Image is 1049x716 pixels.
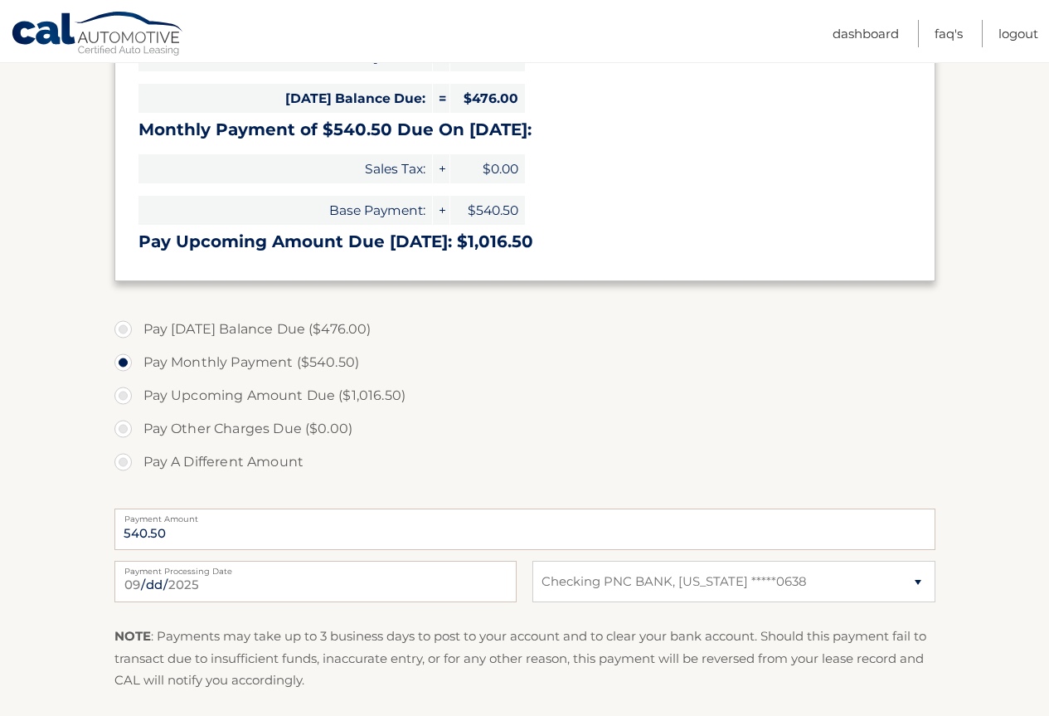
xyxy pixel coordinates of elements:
[450,154,525,183] span: $0.00
[433,196,449,225] span: +
[998,20,1038,47] a: Logout
[138,231,911,252] h3: Pay Upcoming Amount Due [DATE]: $1,016.50
[138,84,432,113] span: [DATE] Balance Due:
[450,196,525,225] span: $540.50
[114,509,935,550] input: Payment Amount
[114,346,935,379] label: Pay Monthly Payment ($540.50)
[450,84,525,113] span: $476.00
[833,20,899,47] a: Dashboard
[138,154,432,183] span: Sales Tax:
[138,119,911,140] h3: Monthly Payment of $540.50 Due On [DATE]:
[114,313,935,346] label: Pay [DATE] Balance Due ($476.00)
[114,628,151,644] strong: NOTE
[114,626,935,691] p: : Payments may take up to 3 business days to post to your account and to clear your bank account....
[114,561,517,602] input: Payment Date
[114,561,517,574] label: Payment Processing Date
[935,20,963,47] a: FAQ's
[433,84,449,113] span: =
[114,446,935,479] label: Pay A Different Amount
[433,154,449,183] span: +
[114,379,935,412] label: Pay Upcoming Amount Due ($1,016.50)
[138,196,432,225] span: Base Payment:
[114,412,935,446] label: Pay Other Charges Due ($0.00)
[114,509,935,522] label: Payment Amount
[11,11,185,59] a: Cal Automotive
